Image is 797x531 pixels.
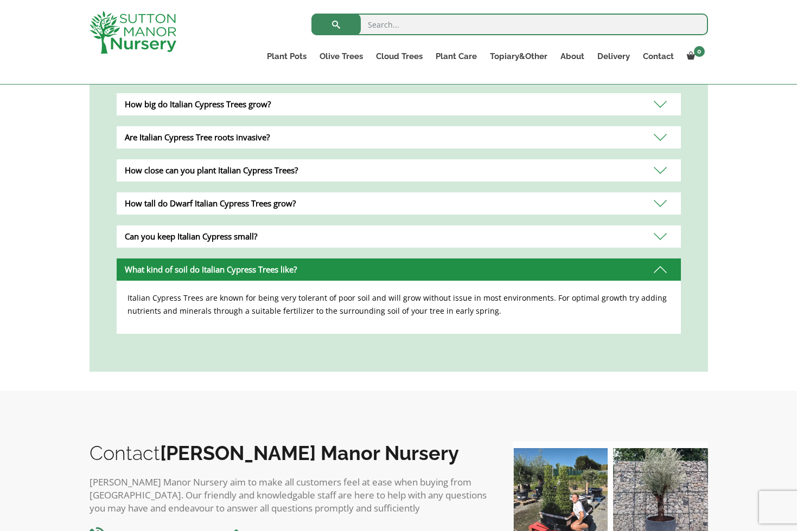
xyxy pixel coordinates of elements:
[90,442,491,464] h2: Contact
[117,192,681,215] div: How tall do Dwarf Italian Cypress Trees grow?
[311,14,708,35] input: Search...
[591,49,636,64] a: Delivery
[680,49,708,64] a: 0
[117,225,681,248] div: Can you keep Italian Cypress small?
[117,93,681,115] div: How big do Italian Cypress Trees grow?
[554,49,591,64] a: About
[636,49,680,64] a: Contact
[127,292,670,318] p: Italian Cypress Trees are known for being very tolerant of poor soil and will grow without issue ...
[117,126,681,148] div: Are Italian Cypress Tree roots invasive?
[483,49,554,64] a: Topiary&Other
[117,159,681,182] div: How close can you plant Italian Cypress Trees?
[90,476,491,515] p: [PERSON_NAME] Manor Nursery aim to make all customers feel at ease when buying from [GEOGRAPHIC_D...
[429,49,483,64] a: Plant Care
[369,49,429,64] a: Cloud Trees
[90,11,176,54] img: logo
[160,442,459,464] b: [PERSON_NAME] Manor Nursery
[313,49,369,64] a: Olive Trees
[117,258,681,281] div: What kind of soil do Italian Cypress Trees like?
[260,49,313,64] a: Plant Pots
[694,46,705,57] span: 0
